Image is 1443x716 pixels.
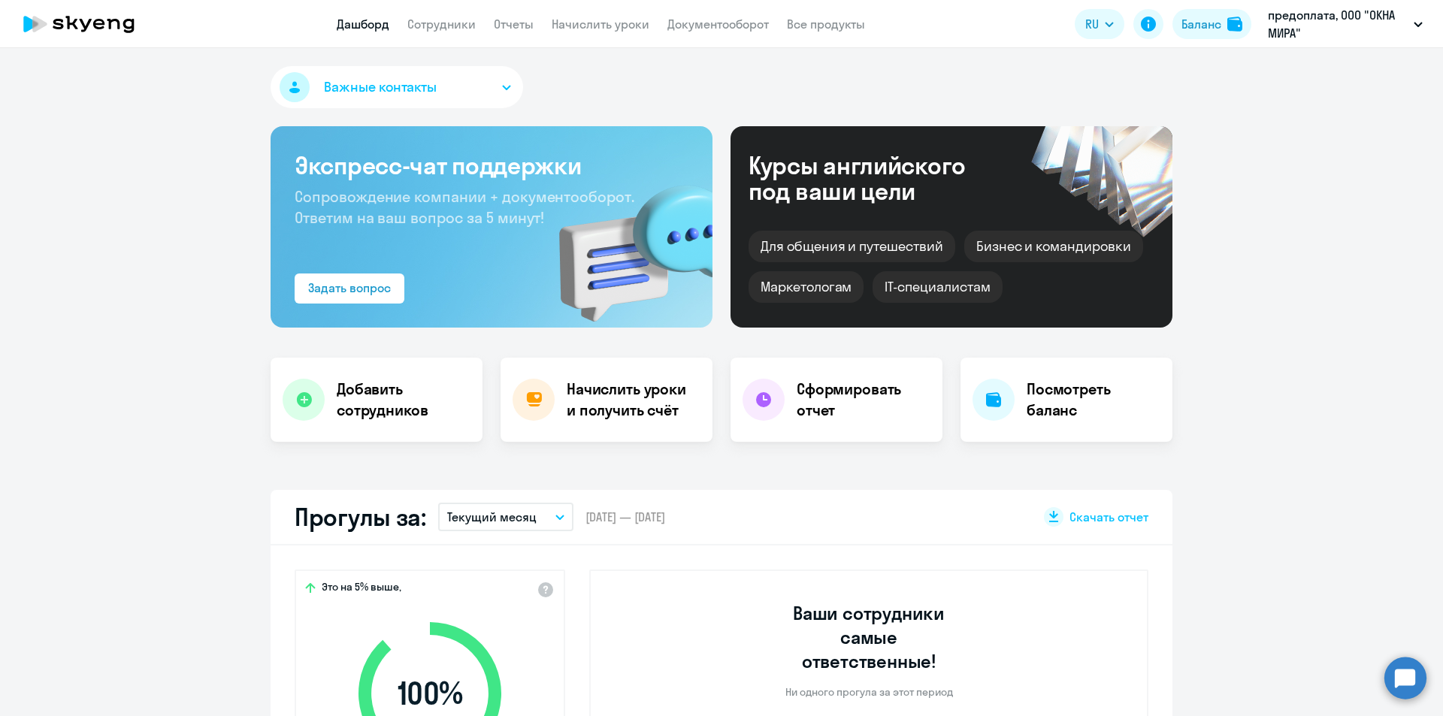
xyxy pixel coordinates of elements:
button: Текущий месяц [438,503,573,531]
div: IT-специалистам [873,271,1002,303]
h4: Посмотреть баланс [1027,379,1160,421]
a: Дашборд [337,17,389,32]
button: Задать вопрос [295,273,404,304]
span: [DATE] — [DATE] [585,509,665,525]
h3: Ваши сотрудники самые ответственные! [773,601,966,673]
span: Сопровождение компании + документооборот. Ответим на ваш вопрос за 5 минут! [295,187,634,227]
a: Документооборот [667,17,769,32]
h4: Начислить уроки и получить счёт [567,379,697,421]
span: Скачать отчет [1069,509,1148,525]
a: Все продукты [787,17,865,32]
div: Задать вопрос [308,279,391,297]
a: Начислить уроки [552,17,649,32]
span: RU [1085,15,1099,33]
div: Баланс [1181,15,1221,33]
p: предоплата, ООО "ОКНА МИРА" [1268,6,1408,42]
p: Текущий месяц [447,508,537,526]
span: Это на 5% выше, [322,580,401,598]
button: предоплата, ООО "ОКНА МИРА" [1260,6,1430,42]
div: Бизнес и командировки [964,231,1143,262]
h3: Экспресс-чат поддержки [295,150,688,180]
p: Ни одного прогула за этот период [785,685,953,699]
div: Для общения и путешествий [749,231,955,262]
span: Важные контакты [324,77,437,97]
span: 100 % [343,675,516,711]
a: Отчеты [494,17,534,32]
img: balance [1227,17,1242,32]
button: Балансbalance [1172,9,1251,39]
h2: Прогулы за: [295,502,426,532]
div: Маркетологам [749,271,864,303]
button: RU [1075,9,1124,39]
div: Курсы английского под ваши цели [749,153,1006,204]
img: bg-img [537,159,712,328]
h4: Сформировать отчет [797,379,930,421]
a: Сотрудники [407,17,476,32]
h4: Добавить сотрудников [337,379,470,421]
button: Важные контакты [271,66,523,108]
